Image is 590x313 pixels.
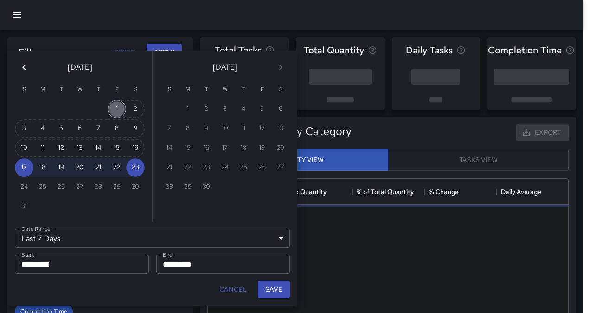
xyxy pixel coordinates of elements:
span: Saturday [272,80,289,99]
button: 5 [52,119,71,138]
button: 6 [71,119,89,138]
button: 16 [126,139,145,157]
span: Sunday [161,80,178,99]
span: Tuesday [198,80,215,99]
button: 13 [71,139,89,157]
span: Thursday [235,80,252,99]
span: Thursday [90,80,107,99]
span: Wednesday [217,80,233,99]
button: 14 [89,139,108,157]
button: 19 [52,158,71,177]
label: Start [21,251,34,259]
button: 22 [108,158,126,177]
button: 1 [108,100,126,118]
button: 21 [89,158,108,177]
span: [DATE] [213,61,237,74]
button: 8 [108,119,126,138]
button: 11 [33,139,52,157]
button: Save [258,281,290,298]
span: Friday [109,80,125,99]
button: 10 [15,139,33,157]
span: Sunday [16,80,32,99]
button: 17 [15,158,33,177]
button: 18 [33,158,52,177]
span: Wednesday [71,80,88,99]
button: 7 [89,119,108,138]
span: [DATE] [68,61,92,74]
button: 23 [126,158,145,177]
label: Date Range [21,225,51,233]
button: Cancel [216,281,250,298]
button: Previous month [15,58,33,77]
span: Monday [180,80,196,99]
span: Tuesday [53,80,70,99]
button: 12 [52,139,71,157]
div: Last 7 Days [15,229,290,248]
span: Monday [34,80,51,99]
button: 2 [126,100,145,118]
button: 20 [71,158,89,177]
button: 4 [33,119,52,138]
span: Friday [254,80,270,99]
button: 3 [15,119,33,138]
button: 9 [126,119,145,138]
button: 15 [108,139,126,157]
label: End [163,251,173,259]
span: Saturday [127,80,144,99]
